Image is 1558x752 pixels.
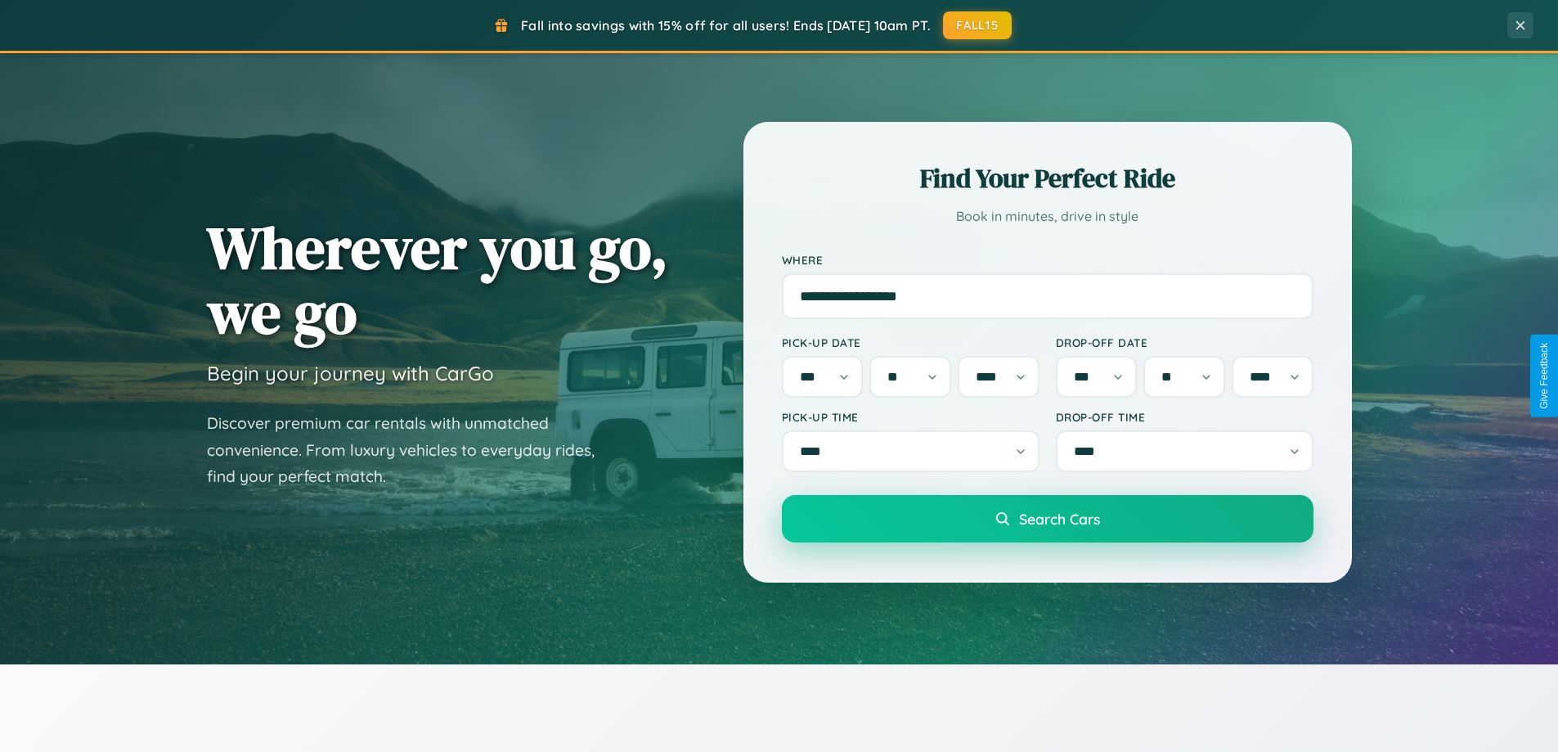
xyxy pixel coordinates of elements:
label: Pick-up Time [782,410,1039,424]
h2: Find Your Perfect Ride [782,160,1313,196]
label: Drop-off Time [1056,410,1313,424]
button: FALL15 [943,11,1012,39]
button: Search Cars [782,495,1313,543]
p: Book in minutes, drive in style [782,205,1313,228]
label: Where [782,253,1313,267]
label: Drop-off Date [1056,335,1313,349]
h1: Wherever you go, we go [207,215,668,344]
p: Discover premium car rentals with unmatched convenience. From luxury vehicles to everyday rides, ... [207,410,616,490]
span: Search Cars [1019,510,1100,528]
span: Fall into savings with 15% off for all users! Ends [DATE] 10am PT. [521,17,931,34]
label: Pick-up Date [782,335,1039,349]
div: Give Feedback [1538,343,1550,409]
h3: Begin your journey with CarGo [207,361,494,385]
